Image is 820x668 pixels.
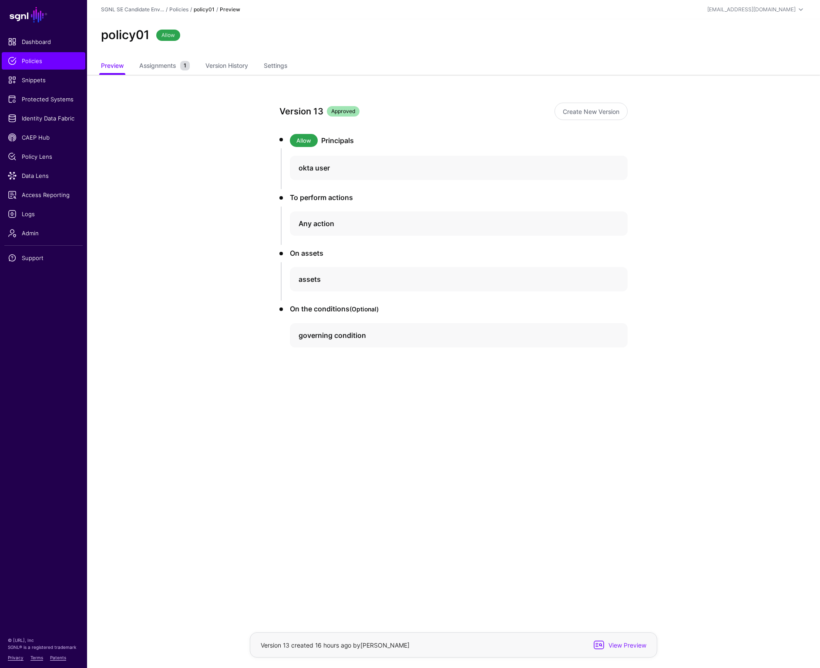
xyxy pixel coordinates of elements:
[8,114,79,123] span: Identity Data Fabric
[327,106,360,117] span: Approved
[2,52,85,70] a: Policies
[299,274,603,284] h4: assets
[321,135,628,146] h3: Principals
[2,90,85,108] a: Protected Systems
[8,190,79,199] span: Access Reporting
[8,254,79,262] span: Support
[156,30,180,41] span: Allow
[707,6,796,13] div: [EMAIL_ADDRESS][DOMAIN_NAME]
[2,224,85,242] a: Admin
[5,5,82,24] a: SGNL
[360,641,410,649] app-identifier: [PERSON_NAME]
[169,6,188,13] a: Policies
[8,210,79,218] span: Logs
[2,129,85,146] a: CAEP Hub
[8,644,79,651] p: SGNL® is a registered trademark
[164,6,169,13] div: /
[139,58,190,75] a: Assignments1
[279,104,323,118] div: Version 13
[220,6,240,13] strong: Preview
[555,103,628,120] a: Create New Version
[50,655,66,660] a: Patents
[188,6,194,13] div: /
[290,304,628,314] h3: On the conditions
[350,305,379,313] small: (Optional)
[290,192,628,203] h3: To perform actions
[8,57,79,65] span: Policies
[215,6,220,13] div: /
[30,655,43,660] a: Terms
[2,186,85,204] a: Access Reporting
[2,33,85,50] a: Dashboard
[8,152,79,161] span: Policy Lens
[101,58,124,75] a: Preview
[2,205,85,223] a: Logs
[605,641,648,650] span: View Preview
[299,218,603,229] h4: Any action
[259,641,592,650] div: Version 13 created 16 hours ago by
[8,76,79,84] span: Snippets
[8,229,79,237] span: Admin
[264,58,287,75] a: Settings
[299,330,603,341] h4: governing condition
[299,163,603,173] h4: okta user
[8,95,79,104] span: Protected Systems
[8,171,79,180] span: Data Lens
[2,148,85,165] a: Policy Lens
[8,637,79,644] p: © [URL], Inc
[8,37,79,46] span: Dashboard
[2,110,85,127] a: Identity Data Fabric
[194,6,215,13] strong: policy01
[205,58,248,75] a: Version History
[8,133,79,142] span: CAEP Hub
[2,167,85,184] a: Data Lens
[137,61,178,70] span: Assignments
[101,28,149,43] h2: policy01
[180,61,190,70] small: 1
[290,248,628,258] h3: On assets
[8,655,24,660] a: Privacy
[101,6,164,13] a: SGNL SE Candidate Env...
[2,71,85,89] a: Snippets
[290,134,318,147] span: Allow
